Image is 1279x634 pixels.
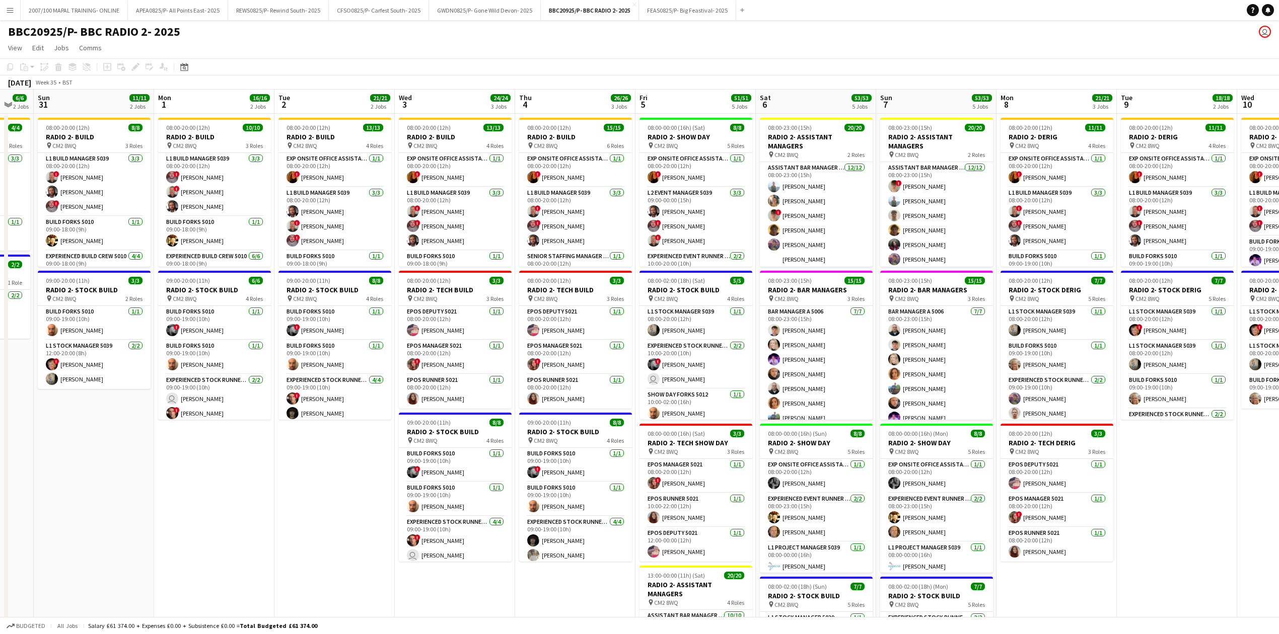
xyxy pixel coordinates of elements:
a: Edit [28,41,48,54]
span: Budgeted [16,622,45,629]
a: Comms [75,41,106,54]
span: Total Budgeted £61 374.00 [240,622,317,629]
div: BST [62,78,73,86]
span: Jobs [54,43,69,52]
div: [DATE] [8,77,31,88]
button: Budgeted [5,620,47,631]
span: Comms [79,43,102,52]
div: Salary £61 374.00 + Expenses £0.00 + Subsistence £0.00 = [88,622,317,629]
button: BBC20925/P- BBC RADIO 2- 2025 [541,1,639,20]
button: REWS0825/P- Rewind South- 2025 [228,1,329,20]
button: FEAS0825/P- Big Feastival- 2025 [639,1,736,20]
button: CFSO0825/P- Carfest South- 2025 [329,1,429,20]
a: View [4,41,26,54]
span: All jobs [55,622,80,629]
span: Edit [32,43,44,52]
a: Jobs [50,41,73,54]
span: Week 35 [33,78,58,86]
button: GWDN0825/P- Gone Wild Devon- 2025 [429,1,541,20]
span: View [8,43,22,52]
h1: BBC20925/P- BBC RADIO 2- 2025 [8,24,180,39]
button: APEA0825/P- All Points East- 2025 [128,1,228,20]
button: 2007/100 MAPAL TRAINING- ONLINE [21,1,128,20]
app-user-avatar: Grace Shorten [1259,26,1271,38]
